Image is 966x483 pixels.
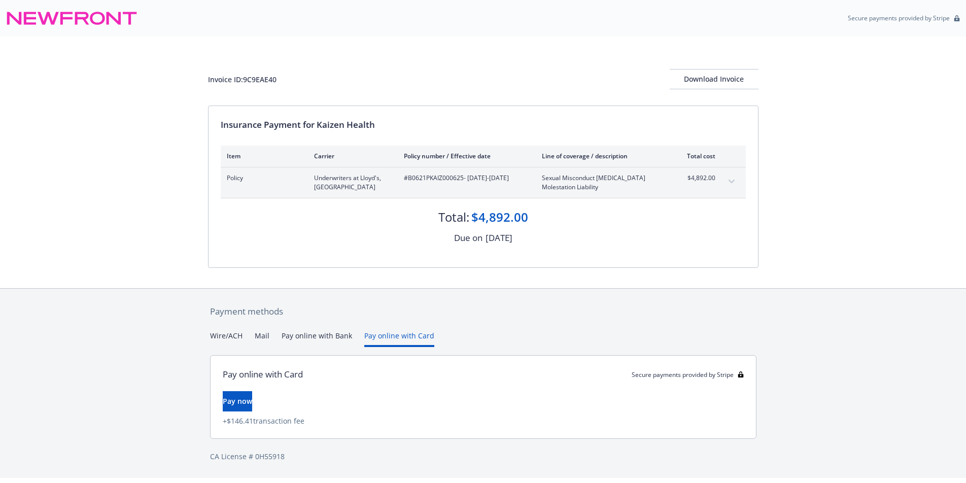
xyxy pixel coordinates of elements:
button: Mail [255,330,269,347]
div: PolicyUnderwriters at Lloyd's, [GEOGRAPHIC_DATA]#B0621PKAIZ000625- [DATE]-[DATE]Sexual Misconduct... [221,167,746,198]
div: Policy number / Effective date [404,152,526,160]
div: Download Invoice [670,70,758,89]
span: Sexual Misconduct [MEDICAL_DATA] Molestation Liability [542,174,661,192]
span: Underwriters at Lloyd's, [GEOGRAPHIC_DATA] [314,174,388,192]
button: Wire/ACH [210,330,243,347]
div: Secure payments provided by Stripe [632,370,744,379]
span: $4,892.00 [677,174,715,183]
button: Download Invoice [670,69,758,89]
div: Total: [438,209,469,226]
div: Carrier [314,152,388,160]
div: Item [227,152,298,160]
div: [DATE] [486,231,512,245]
div: CA License # 0H55918 [210,451,756,462]
div: Pay online with Card [223,368,303,381]
span: #B0621PKAIZ000625 - [DATE]-[DATE] [404,174,526,183]
button: Pay online with Card [364,330,434,347]
div: Invoice ID: 9C9EAE40 [208,74,277,85]
button: expand content [723,174,740,190]
div: Due on [454,231,482,245]
div: Payment methods [210,305,756,318]
span: Policy [227,174,298,183]
button: Pay now [223,391,252,411]
div: $4,892.00 [471,209,528,226]
button: Pay online with Bank [282,330,352,347]
div: Line of coverage / description [542,152,661,160]
div: Insurance Payment for Kaizen Health [221,118,746,131]
div: Total cost [677,152,715,160]
span: Pay now [223,396,252,406]
div: + $146.41 transaction fee [223,416,744,426]
p: Secure payments provided by Stripe [848,14,950,22]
